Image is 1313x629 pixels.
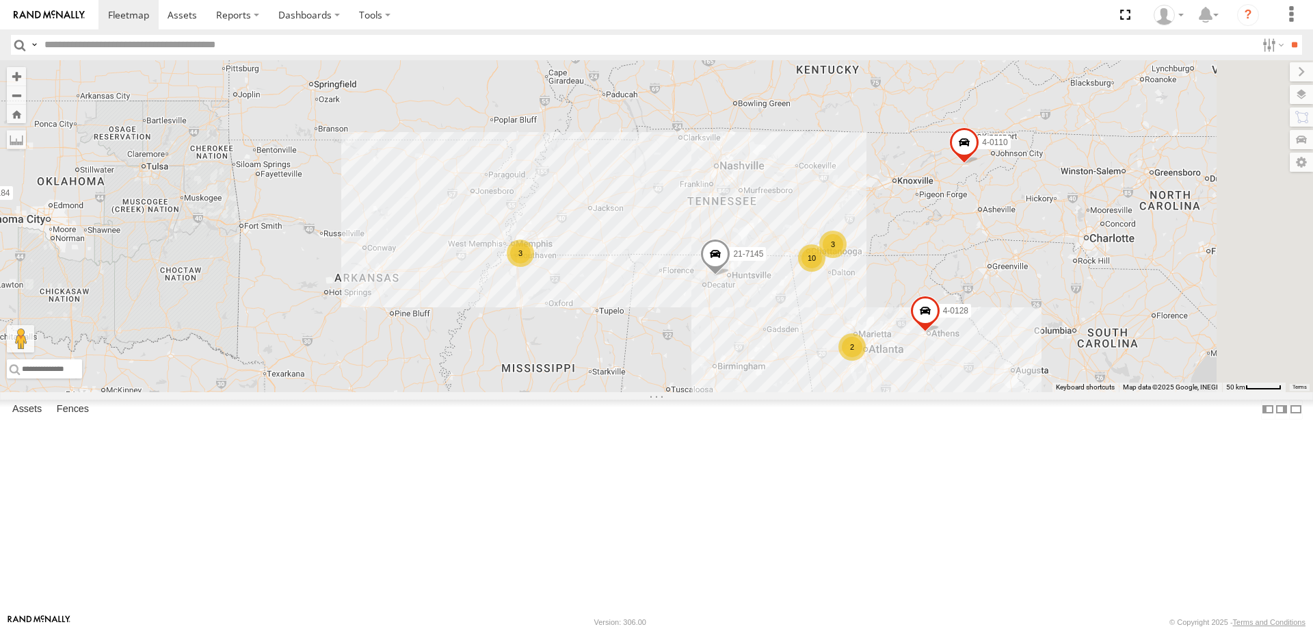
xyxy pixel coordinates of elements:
a: Terms (opens in new tab) [1292,385,1307,390]
div: calvin xun [1149,5,1189,25]
i: ? [1237,4,1259,26]
label: Dock Summary Table to the Left [1261,400,1275,420]
a: Visit our Website [8,615,70,629]
span: 4-0128 [943,306,968,316]
label: Search Filter Options [1257,35,1286,55]
label: Map Settings [1290,153,1313,172]
button: Zoom in [7,67,26,86]
div: © Copyright 2025 - [1169,618,1305,626]
label: Hide Summary Table [1289,400,1303,420]
label: Dock Summary Table to the Right [1275,400,1288,420]
button: Map Scale: 50 km per 49 pixels [1222,383,1286,392]
div: 3 [507,240,534,267]
span: 50 km [1226,383,1245,391]
span: 21-7145 [733,249,763,259]
img: rand-logo.svg [14,10,85,20]
div: 2 [838,333,866,361]
button: Zoom Home [7,105,26,123]
span: 4-0110 [982,138,1007,147]
label: Assets [5,400,49,419]
div: 3 [819,231,847,258]
label: Fences [50,400,96,419]
button: Drag Pegman onto the map to open Street View [7,325,34,352]
span: Map data ©2025 Google, INEGI [1123,383,1218,391]
button: Keyboard shortcuts [1056,383,1115,392]
label: Measure [7,130,26,149]
div: 10 [798,244,825,272]
button: Zoom out [7,86,26,105]
div: Version: 306.00 [594,618,646,626]
label: Search Query [29,35,40,55]
a: Terms and Conditions [1233,618,1305,626]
